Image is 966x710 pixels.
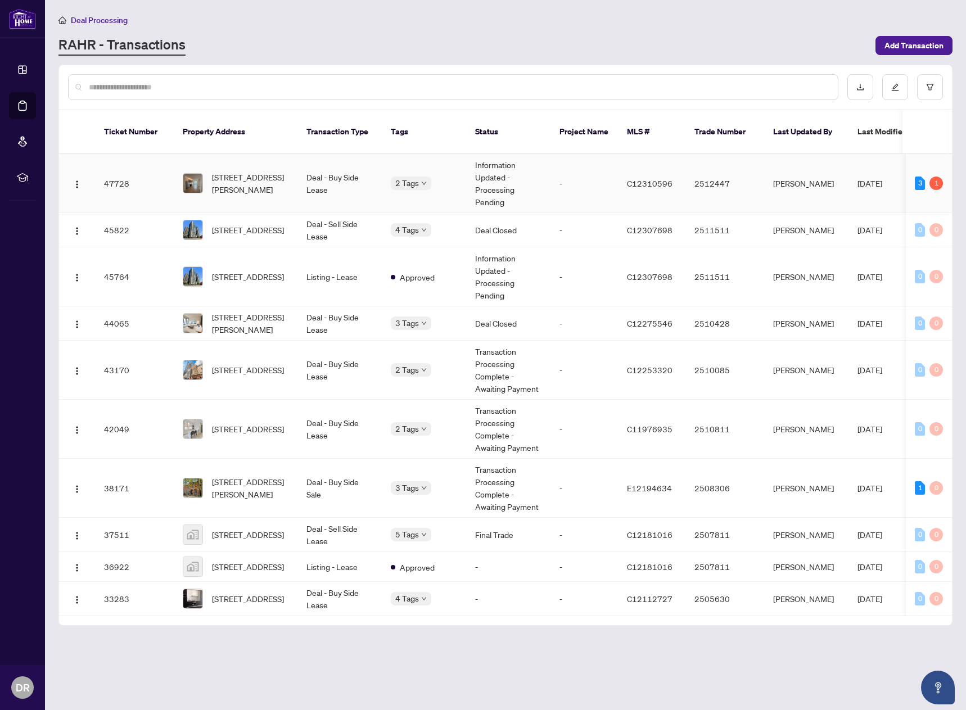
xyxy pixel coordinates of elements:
span: C12181016 [627,562,672,572]
th: Ticket Number [95,110,174,154]
img: thumbnail-img [183,589,202,608]
span: Last Modified Date [857,125,926,138]
span: [STREET_ADDRESS] [212,364,284,376]
td: 36922 [95,552,174,582]
span: Approved [400,561,435,573]
button: Logo [68,314,86,332]
div: 0 [915,316,925,330]
span: [DATE] [857,594,882,604]
td: [PERSON_NAME] [764,400,848,459]
span: edit [891,83,899,91]
td: 44065 [95,306,174,341]
th: MLS # [618,110,685,154]
span: 3 Tags [395,316,419,329]
td: - [550,518,618,552]
td: [PERSON_NAME] [764,213,848,247]
button: filter [917,74,943,100]
td: - [550,582,618,616]
span: down [421,485,427,491]
span: [DATE] [857,272,882,282]
td: [PERSON_NAME] [764,154,848,213]
span: [STREET_ADDRESS] [212,224,284,236]
span: 2 Tags [395,177,419,189]
div: 3 [915,177,925,190]
span: 4 Tags [395,592,419,605]
td: Transaction Processing Complete - Awaiting Payment [466,400,550,459]
td: Deal Closed [466,306,550,341]
td: Deal - Buy Side Sale [297,459,382,518]
button: Open asap [921,671,955,704]
button: Logo [68,361,86,379]
span: C12307698 [627,225,672,235]
img: thumbnail-img [183,267,202,286]
td: Deal - Buy Side Lease [297,341,382,400]
div: 1 [915,481,925,495]
span: [STREET_ADDRESS][PERSON_NAME] [212,476,288,500]
button: Logo [68,590,86,608]
img: Logo [73,367,82,376]
td: 42049 [95,400,174,459]
td: - [550,552,618,582]
th: Property Address [174,110,297,154]
td: 45822 [95,213,174,247]
div: 0 [915,592,925,605]
th: Last Updated By [764,110,848,154]
span: 4 Tags [395,223,419,236]
span: C12253320 [627,365,672,375]
span: download [856,83,864,91]
td: [PERSON_NAME] [764,247,848,306]
div: 1 [929,177,943,190]
button: edit [882,74,908,100]
th: Project Name [550,110,618,154]
td: [PERSON_NAME] [764,518,848,552]
td: Listing - Lease [297,552,382,582]
span: [DATE] [857,318,882,328]
td: 2507811 [685,552,764,582]
span: down [421,227,427,233]
span: C12181016 [627,530,672,540]
img: Logo [73,426,82,435]
img: Logo [73,180,82,189]
div: 0 [929,481,943,495]
span: down [421,532,427,537]
th: Last Modified Date [848,110,950,154]
th: Status [466,110,550,154]
button: download [847,74,873,100]
td: Transaction Processing Complete - Awaiting Payment [466,341,550,400]
span: C12307698 [627,272,672,282]
button: Add Transaction [875,36,953,55]
span: [DATE] [857,424,882,434]
div: 0 [915,223,925,237]
td: Listing - Lease [297,247,382,306]
div: 0 [929,363,943,377]
td: 2510428 [685,306,764,341]
td: 38171 [95,459,174,518]
div: 0 [915,270,925,283]
span: C11976935 [627,424,672,434]
div: 0 [929,528,943,541]
td: 2511511 [685,247,764,306]
img: logo [9,8,36,29]
div: 0 [915,560,925,573]
td: Deal - Buy Side Lease [297,400,382,459]
td: Deal - Buy Side Lease [297,154,382,213]
img: thumbnail-img [183,220,202,239]
span: 2 Tags [395,363,419,376]
div: 0 [929,560,943,573]
span: DR [16,680,30,695]
td: Information Updated - Processing Pending [466,154,550,213]
td: Deal - Buy Side Lease [297,582,382,616]
td: 2510811 [685,400,764,459]
img: thumbnail-img [183,174,202,193]
td: 43170 [95,341,174,400]
span: [DATE] [857,225,882,235]
td: [PERSON_NAME] [764,582,848,616]
td: [PERSON_NAME] [764,459,848,518]
span: 5 Tags [395,528,419,541]
td: - [550,400,618,459]
th: Trade Number [685,110,764,154]
td: 45764 [95,247,174,306]
td: Information Updated - Processing Pending [466,247,550,306]
button: Logo [68,268,86,286]
img: Logo [73,273,82,282]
